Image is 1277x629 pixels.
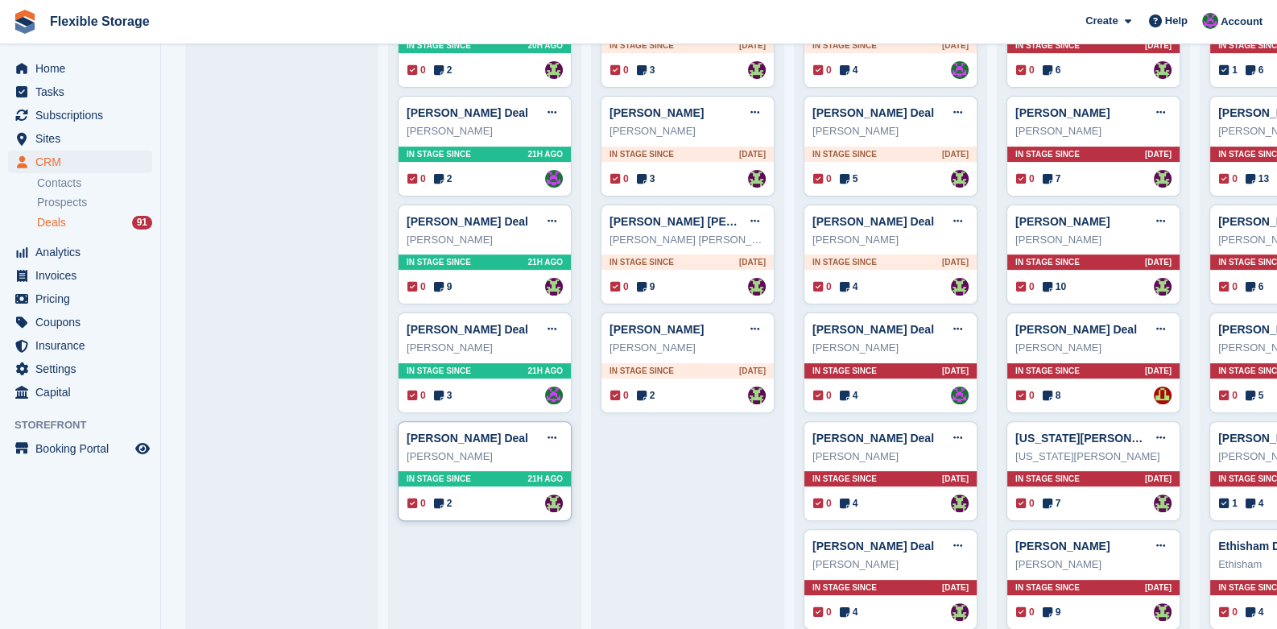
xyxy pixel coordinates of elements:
[8,127,152,150] a: menu
[407,63,426,77] span: 0
[8,437,152,460] a: menu
[840,388,858,403] span: 4
[8,334,152,357] a: menu
[1246,63,1264,77] span: 6
[545,387,563,404] a: Daniel Douglas
[748,61,766,79] a: Rachael Fisher
[35,151,132,173] span: CRM
[527,365,563,377] span: 21H AGO
[1043,63,1061,77] span: 6
[545,278,563,296] img: Rachael Fisher
[840,63,858,77] span: 4
[812,340,969,356] div: [PERSON_NAME]
[812,232,969,248] div: [PERSON_NAME]
[434,279,453,294] span: 9
[37,214,152,231] a: Deals 91
[1202,13,1218,29] img: Daniel Douglas
[748,170,766,188] a: Rachael Fisher
[407,106,528,119] a: [PERSON_NAME] Deal
[1154,278,1172,296] a: Rachael Fisher
[840,605,858,619] span: 4
[1015,256,1080,268] span: In stage since
[407,388,426,403] span: 0
[812,215,934,228] a: [PERSON_NAME] Deal
[610,106,704,119] a: [PERSON_NAME]
[1145,39,1172,52] span: [DATE]
[942,256,969,268] span: [DATE]
[1246,496,1264,511] span: 4
[37,195,87,210] span: Prospects
[527,148,563,160] span: 21H AGO
[132,216,152,230] div: 91
[813,63,832,77] span: 0
[1015,581,1080,594] span: In stage since
[1043,605,1061,619] span: 9
[1154,495,1172,512] a: Rachael Fisher
[812,581,877,594] span: In stage since
[942,148,969,160] span: [DATE]
[1246,172,1269,186] span: 13
[1043,279,1066,294] span: 10
[942,473,969,485] span: [DATE]
[951,603,969,621] img: Rachael Fisher
[1219,388,1238,403] span: 0
[35,104,132,126] span: Subscriptions
[8,288,152,310] a: menu
[1154,61,1172,79] a: Rachael Fisher
[812,148,877,160] span: In stage since
[1016,496,1035,511] span: 0
[35,334,132,357] span: Insurance
[813,388,832,403] span: 0
[813,279,832,294] span: 0
[407,123,563,139] div: [PERSON_NAME]
[35,264,132,287] span: Invoices
[1015,323,1137,336] a: [PERSON_NAME] Deal
[545,495,563,512] a: Rachael Fisher
[8,57,152,80] a: menu
[610,365,674,377] span: In stage since
[434,388,453,403] span: 3
[610,39,674,52] span: In stage since
[812,256,877,268] span: In stage since
[739,39,766,52] span: [DATE]
[407,39,471,52] span: In stage since
[43,8,156,35] a: Flexible Storage
[610,388,629,403] span: 0
[1015,39,1080,52] span: In stage since
[951,387,969,404] a: Daniel Douglas
[1145,365,1172,377] span: [DATE]
[407,215,528,228] a: [PERSON_NAME] Deal
[812,39,877,52] span: In stage since
[8,358,152,380] a: menu
[813,496,832,511] span: 0
[407,148,471,160] span: In stage since
[434,496,453,511] span: 2
[748,387,766,404] a: Rachael Fisher
[407,340,563,356] div: [PERSON_NAME]
[35,437,132,460] span: Booking Portal
[1219,605,1238,619] span: 0
[637,279,655,294] span: 9
[813,605,832,619] span: 0
[739,256,766,268] span: [DATE]
[637,63,655,77] span: 3
[951,170,969,188] a: Rachael Fisher
[951,61,969,79] img: Daniel Douglas
[1246,605,1264,619] span: 4
[951,278,969,296] a: Rachael Fisher
[545,170,563,188] img: Daniel Douglas
[748,278,766,296] a: Rachael Fisher
[942,581,969,594] span: [DATE]
[13,10,37,34] img: stora-icon-8386f47178a22dfd0bd8f6a31ec36ba5ce8667c1dd55bd0f319d3a0aa187defe.svg
[1043,388,1061,403] span: 8
[407,496,426,511] span: 0
[739,148,766,160] span: [DATE]
[812,540,934,552] a: [PERSON_NAME] Deal
[812,365,877,377] span: In stage since
[35,288,132,310] span: Pricing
